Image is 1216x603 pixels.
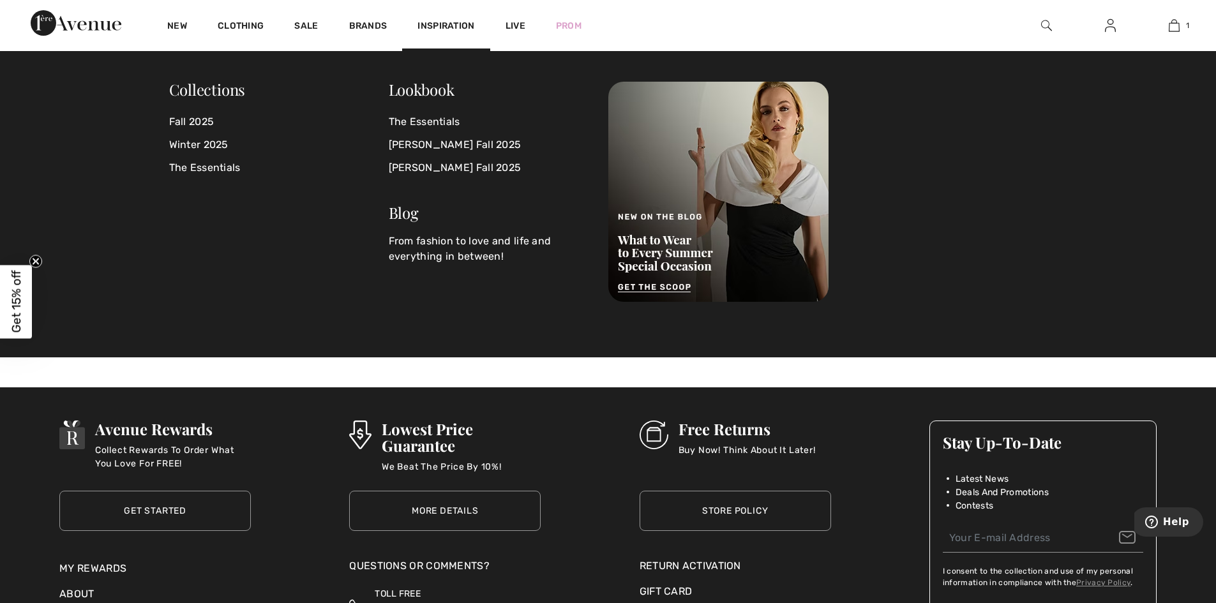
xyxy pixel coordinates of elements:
a: The Essentials [389,110,593,133]
a: Fall 2025 [169,110,389,133]
span: Get 15% off [9,271,24,333]
a: Clothing [218,20,264,34]
a: Privacy Policy [1076,578,1130,587]
img: New on the Blog [608,82,829,302]
a: 1 [1143,18,1205,33]
iframe: Opens a widget where you can find more information [1134,507,1203,539]
a: Sign In [1095,18,1126,34]
img: Lowest Price Guarantee [349,421,371,449]
span: Contests [956,499,993,512]
img: My Info [1105,18,1116,33]
h3: Free Returns [679,421,816,437]
a: Return Activation [640,558,831,574]
p: Buy Now! Think About It Later! [679,443,816,469]
a: [PERSON_NAME] Fall 2025 [389,156,593,179]
a: Brands [349,20,387,34]
span: Latest News [956,472,1009,486]
span: Collections [169,79,246,100]
a: New [167,20,187,34]
a: New on the Blog [608,185,829,197]
label: I consent to the collection and use of my personal information in compliance with the . [943,565,1143,588]
h3: Lowest Price Guarantee [382,421,541,454]
span: Inspiration [417,20,474,34]
h3: Stay Up-To-Date [943,434,1143,450]
p: Collect Rewards To Order What You Love For FREE! [95,443,251,469]
a: Lookbook [389,79,454,100]
a: Live [506,19,525,33]
img: My Bag [1169,18,1180,33]
a: Get Started [59,491,251,531]
span: Deals And Promotions [956,486,1049,499]
button: Close teaser [29,255,42,267]
img: Avenue Rewards [59,421,85,449]
a: Gift Card [640,584,831,599]
img: search the website [1041,18,1052,33]
img: 1ère Avenue [31,10,121,36]
div: Questions or Comments? [349,558,541,580]
a: Store Policy [640,491,831,531]
p: We Beat The Price By 10%! [382,460,541,486]
img: Free Returns [640,421,668,449]
a: The Essentials [169,156,389,179]
a: Blog [389,202,419,223]
a: Prom [556,19,582,33]
h3: Avenue Rewards [95,421,251,437]
a: [PERSON_NAME] Fall 2025 [389,133,593,156]
p: From fashion to love and life and everything in between! [389,234,593,264]
a: My Rewards [59,562,126,574]
span: 1 [1186,20,1189,31]
a: More Details [349,491,541,531]
a: Sale [294,20,318,34]
a: Winter 2025 [169,133,389,156]
input: Your E-mail Address [943,524,1143,553]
